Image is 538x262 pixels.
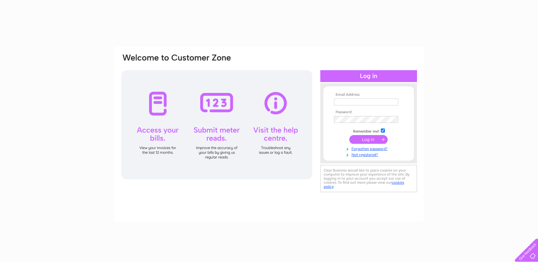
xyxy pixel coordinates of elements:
td: Remember me? [332,128,405,134]
th: Password: [332,110,405,114]
a: Forgotten password? [334,145,405,151]
div: Clear Business would like to place cookies on your computer to improve your experience of the sit... [320,165,417,192]
th: Email Address: [332,93,405,97]
a: Not registered? [334,151,405,157]
input: Submit [349,135,388,144]
a: cookies policy [324,180,404,189]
